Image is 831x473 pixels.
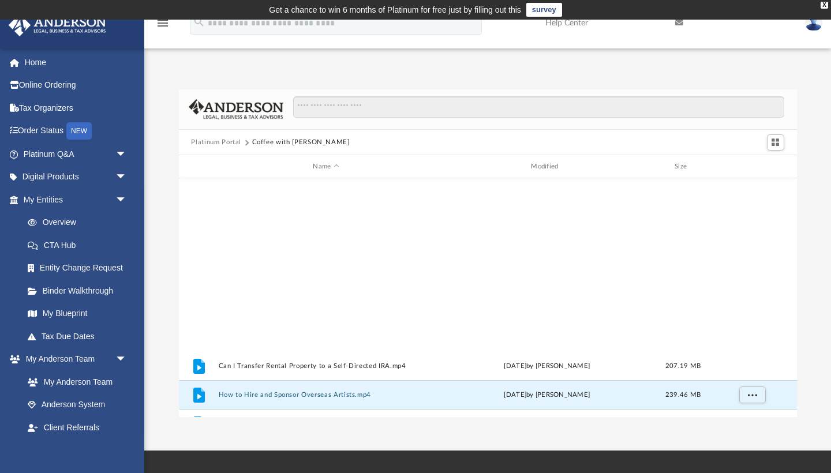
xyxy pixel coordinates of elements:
[179,178,797,418] div: grid
[269,3,521,17] div: Get a chance to win 6 months of Platinum for free just by filling out this
[439,361,655,371] div: [DATE] by [PERSON_NAME]
[8,166,144,189] a: Digital Productsarrow_drop_down
[8,51,144,74] a: Home
[293,96,784,118] input: Search files and folders
[821,2,828,9] div: close
[16,370,133,393] a: My Anderson Team
[8,348,138,371] a: My Anderson Teamarrow_drop_down
[660,162,706,172] div: Size
[16,211,144,234] a: Overview
[218,162,433,172] div: Name
[193,16,205,28] i: search
[8,142,144,166] a: Platinum Q&Aarrow_drop_down
[115,188,138,212] span: arrow_drop_down
[191,137,241,148] button: Platinum Portal
[665,363,700,369] span: 207.19 MB
[66,122,92,140] div: NEW
[5,14,110,36] img: Anderson Advisors Platinum Portal
[8,188,144,211] a: My Entitiesarrow_drop_down
[8,119,144,143] a: Order StatusNEW
[115,142,138,166] span: arrow_drop_down
[439,390,655,400] div: [DATE] by [PERSON_NAME]
[16,279,144,302] a: Binder Walkthrough
[8,74,144,97] a: Online Ordering
[16,302,138,325] a: My Blueprint
[16,234,144,257] a: CTA Hub
[156,16,170,30] i: menu
[526,3,562,17] a: survey
[16,325,144,348] a: Tax Due Dates
[16,393,138,416] a: Anderson System
[767,134,784,151] button: Switch to Grid View
[8,96,144,119] a: Tax Organizers
[218,362,434,370] button: Can I Transfer Rental Property to a Self-Directed IRA.mp4
[16,257,144,280] a: Entity Change Request
[156,22,170,30] a: menu
[184,162,212,172] div: id
[739,386,765,404] button: More options
[805,14,822,31] img: User Pic
[218,391,434,399] button: How to Hire and Sponsor Overseas Artists.mp4
[711,162,792,172] div: id
[115,348,138,371] span: arrow_drop_down
[115,166,138,189] span: arrow_drop_down
[252,137,350,148] button: Coffee with [PERSON_NAME]
[665,392,700,398] span: 239.46 MB
[16,416,138,439] a: Client Referrals
[439,162,654,172] div: Modified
